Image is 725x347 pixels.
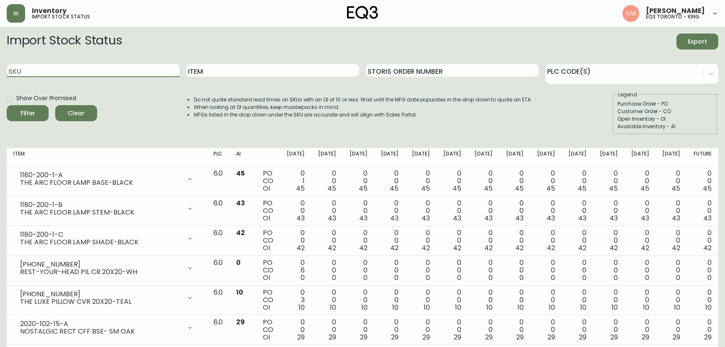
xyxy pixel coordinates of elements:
div: 0 0 [443,319,461,341]
span: 43 [547,213,555,223]
span: 0 [614,273,618,282]
div: 0 0 [662,170,680,192]
div: 0 1 [287,170,305,192]
div: 0 0 [318,170,336,192]
span: 42 [328,243,336,253]
legend: Legend [617,91,638,98]
div: 0 0 [568,229,586,252]
span: 43 [609,213,618,223]
span: 10 [612,303,618,312]
span: 42 [672,243,680,253]
th: AI [229,148,256,166]
th: [DATE] [468,148,499,166]
div: 0 0 [381,170,399,192]
span: 45 [703,184,712,193]
div: 0 0 [381,319,399,341]
span: 29 [485,332,493,342]
div: 0 0 [506,199,524,222]
span: Show Over Promised [16,94,76,103]
div: THE ARC FLOOR LAMP STEM-BLACK [20,209,182,216]
div: PO CO [263,259,273,282]
span: 43 [641,213,649,223]
div: 0 0 [350,199,368,222]
div: 0 0 [537,199,555,222]
span: 10 [486,303,493,312]
div: 0 0 [631,289,649,311]
div: 0 0 [600,229,618,252]
div: 0 0 [568,170,586,192]
div: THE ARC FLOOR LAMP BASE-BLACK [20,179,182,186]
span: 45 [578,184,586,193]
div: 0 0 [506,229,524,252]
span: 29 [704,332,712,342]
span: 45 [390,184,398,193]
span: 29 [516,332,524,342]
div: 1180-200-1-C [20,231,182,238]
div: 0 0 [600,259,618,282]
div: 0 0 [318,259,336,282]
span: 42 [641,243,649,253]
div: 0 0 [506,289,524,311]
span: 42 [703,243,712,253]
div: 0 0 [443,289,461,311]
span: 43 [453,213,461,223]
span: 10 [705,303,712,312]
button: Export [676,34,718,49]
th: Item [7,148,207,166]
span: 43 [672,213,680,223]
span: 29 [454,332,461,342]
span: 29 [673,332,680,342]
li: When looking at OI quantities, keep masterpacks in mind. [194,104,532,111]
span: 42 [422,243,430,253]
span: 29 [391,332,398,342]
th: [DATE] [499,148,531,166]
div: 0 0 [568,259,586,282]
div: 1180-200-1-CTHE ARC FLOOR LAMP SHADE-BLACK [13,229,200,248]
th: [DATE] [625,148,656,166]
div: PO CO [263,319,273,341]
li: MFGs listed in the drop down under the SKU are accurate and will align with Sales Portal. [194,111,532,119]
td: 6.0 [207,285,230,315]
div: REST-YOUR-HEAD PIL CR 20X20-WH [20,268,182,276]
span: 10 [424,303,430,312]
th: [DATE] [562,148,593,166]
li: Do not quote standard lead times on SKUs with an OI of 10 or less. Wait until the MFG date popula... [194,96,532,104]
div: 0 0 [381,259,399,282]
span: 42 [390,243,398,253]
td: 6.0 [207,256,230,285]
div: 0 0 [287,229,305,252]
span: 10 [392,303,398,312]
span: 0 [332,273,336,282]
div: 0 0 [600,199,618,222]
div: 0 0 [662,199,680,222]
td: 6.0 [207,166,230,196]
div: 0 0 [412,319,430,341]
div: 0 0 [600,319,618,341]
th: [DATE] [437,148,468,166]
span: 0 [301,273,305,282]
div: 0 0 [475,289,493,311]
span: 0 [488,273,493,282]
span: 45 [515,184,524,193]
span: 42 [359,243,368,253]
div: 0 0 [475,170,493,192]
span: 10 [361,303,368,312]
span: 42 [578,243,586,253]
span: 45 [421,184,430,193]
div: THE ARC FLOOR LAMP SHADE-BLACK [20,238,182,246]
span: 42 [515,243,524,253]
h2: Import Stock Status [7,34,122,49]
div: 1180-200-1-BTHE ARC FLOOR LAMP STEM-BLACK [13,199,200,218]
div: 0 0 [631,199,649,222]
span: 0 [676,273,680,282]
div: 0 0 [568,289,586,311]
div: [PHONE_NUMBER] [20,261,182,268]
span: OI [263,213,270,223]
span: 43 [578,213,586,223]
div: PO CO [263,199,273,222]
span: 29 [422,332,430,342]
span: OI [263,243,270,253]
span: 43 [515,213,524,223]
h5: import stock status [32,14,90,19]
div: 0 0 [350,259,368,282]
